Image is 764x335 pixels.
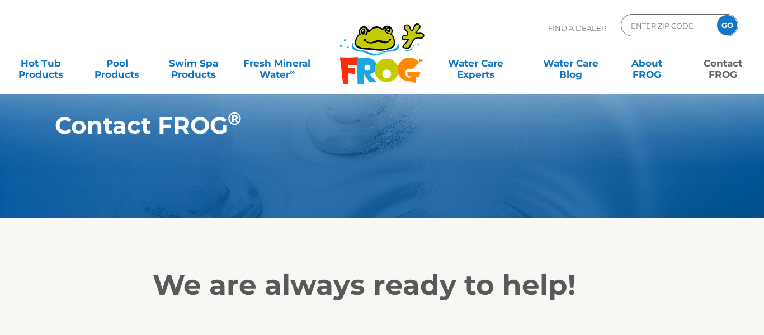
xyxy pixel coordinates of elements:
a: Water CareExperts [427,52,524,74]
a: Fresh MineralWater∞ [240,52,314,74]
a: Water CareBlog [541,52,600,74]
a: PoolProducts [87,52,147,74]
a: Hot TubProducts [11,52,70,74]
input: GO [717,15,737,35]
a: AboutFROG [617,52,677,74]
h1: Contact FROG [55,112,657,139]
a: Swim SpaProducts [164,52,223,74]
p: Find A Dealer [548,14,606,42]
a: ContactFROG [694,52,753,74]
sup: ∞ [290,68,295,76]
sup: ® [228,108,242,129]
h2: We are always ready to help! [153,268,611,302]
input: Zip Code Form [630,17,705,34]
